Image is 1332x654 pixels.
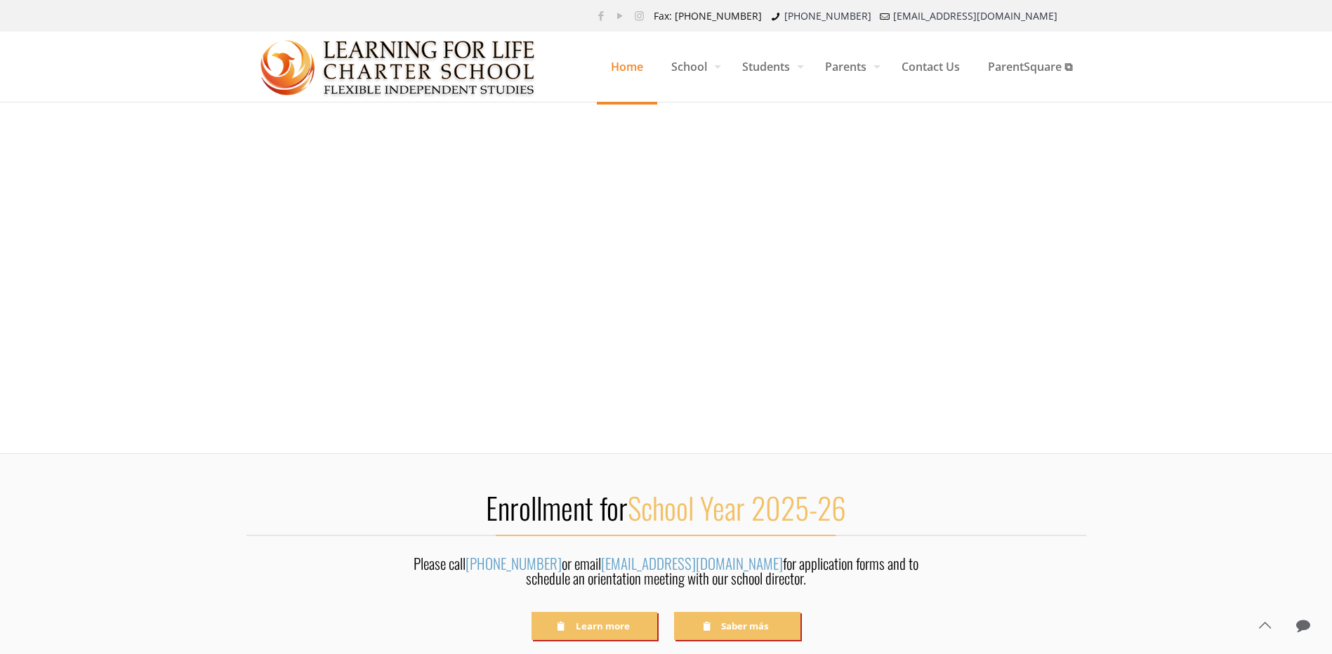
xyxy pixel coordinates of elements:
a: Instagram icon [632,8,647,22]
a: [PHONE_NUMBER] [784,9,871,22]
span: Parents [811,46,888,88]
span: Students [728,46,811,88]
span: Home [597,46,657,88]
h2: Enrollment for [246,489,1086,526]
a: [EMAIL_ADDRESS][DOMAIN_NAME] [893,9,1057,22]
a: Facebook icon [594,8,609,22]
a: Learn more [532,612,657,639]
span: ParentSquare ⧉ [974,46,1086,88]
a: Saber más [674,612,800,639]
a: [PHONE_NUMBER] [466,552,562,574]
a: [EMAIL_ADDRESS][DOMAIN_NAME] [601,552,783,574]
a: Contact Us [888,32,974,102]
a: Students [728,32,811,102]
a: YouTube icon [613,8,628,22]
img: Home [261,32,536,102]
i: mail [878,9,892,22]
a: ParentSquare ⧉ [974,32,1086,102]
a: Home [597,32,657,102]
i: phone [769,9,783,22]
span: School Year 2025-26 [628,486,846,529]
a: Learning for Life Charter School [261,32,536,102]
a: Back to top icon [1250,610,1279,640]
div: Please call or email for application forms and to schedule an orientation meeting with our school... [400,556,932,593]
a: Parents [811,32,888,102]
a: School [657,32,728,102]
span: Contact Us [888,46,974,88]
span: School [657,46,728,88]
